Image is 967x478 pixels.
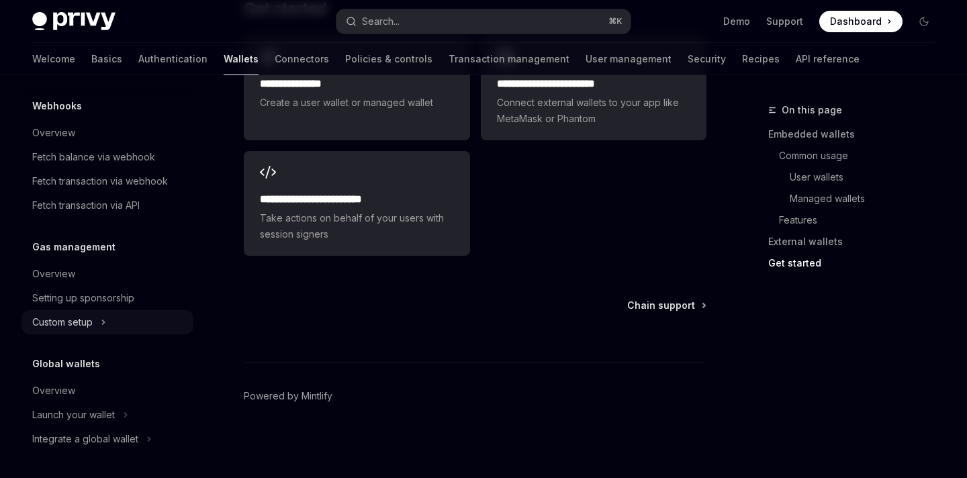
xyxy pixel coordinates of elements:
[260,95,453,111] span: Create a user wallet or managed wallet
[768,252,946,274] a: Get started
[768,145,946,166] a: Common usage
[913,11,935,32] button: Toggle dark mode
[768,209,946,231] a: Features
[21,427,193,451] button: Toggle Integrate a global wallet section
[21,262,193,286] a: Overview
[91,43,122,75] a: Basics
[21,286,193,310] a: Setting up sponsorship
[21,121,193,145] a: Overview
[336,9,630,34] button: Open search
[32,125,75,141] div: Overview
[768,166,946,188] a: User wallets
[32,98,82,114] h5: Webhooks
[275,43,329,75] a: Connectors
[32,173,168,189] div: Fetch transaction via webhook
[830,15,882,28] span: Dashboard
[362,13,400,30] div: Search...
[21,193,193,218] a: Fetch transaction via API
[768,124,946,145] a: Embedded wallets
[21,145,193,169] a: Fetch balance via webhook
[32,314,93,330] div: Custom setup
[32,197,140,213] div: Fetch transaction via API
[819,11,903,32] a: Dashboard
[608,16,623,27] span: ⌘ K
[224,43,259,75] a: Wallets
[32,43,75,75] a: Welcome
[768,231,946,252] a: External wallets
[32,12,116,31] img: dark logo
[32,266,75,282] div: Overview
[586,43,672,75] a: User management
[21,310,193,334] button: Toggle Custom setup section
[782,102,842,118] span: On this page
[723,15,750,28] a: Demo
[260,210,453,242] span: Take actions on behalf of your users with session signers
[21,403,193,427] button: Toggle Launch your wallet section
[796,43,860,75] a: API reference
[138,43,208,75] a: Authentication
[768,188,946,209] a: Managed wallets
[742,43,780,75] a: Recipes
[32,383,75,399] div: Overview
[449,43,569,75] a: Transaction management
[345,43,432,75] a: Policies & controls
[32,431,138,447] div: Integrate a global wallet
[32,149,155,165] div: Fetch balance via webhook
[627,299,705,312] a: Chain support
[497,95,690,127] span: Connect external wallets to your app like MetaMask or Phantom
[21,379,193,403] a: Overview
[627,299,695,312] span: Chain support
[766,15,803,28] a: Support
[244,389,332,403] a: Powered by Mintlify
[32,356,100,372] h5: Global wallets
[32,290,134,306] div: Setting up sponsorship
[32,239,116,255] h5: Gas management
[688,43,726,75] a: Security
[32,407,115,423] div: Launch your wallet
[21,169,193,193] a: Fetch transaction via webhook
